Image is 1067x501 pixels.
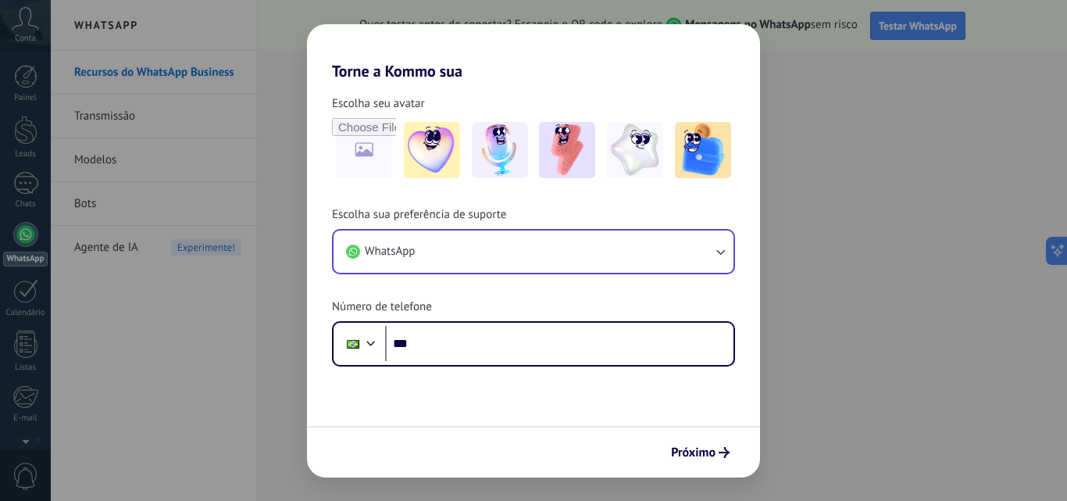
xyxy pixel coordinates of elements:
[334,231,733,273] button: WhatsApp
[675,122,731,178] img: -5.jpeg
[404,122,460,178] img: -1.jpeg
[664,439,737,466] button: Próximo
[338,327,368,360] div: Brazil: + 55
[307,24,760,81] h2: Torne a Kommo sua
[539,122,595,178] img: -3.jpeg
[472,122,528,178] img: -2.jpeg
[332,207,506,223] span: Escolha sua preferência de suporte
[671,447,715,458] span: Próximo
[332,299,432,315] span: Número de telefone
[607,122,663,178] img: -4.jpeg
[332,96,425,112] span: Escolha seu avatar
[365,244,415,259] span: WhatsApp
